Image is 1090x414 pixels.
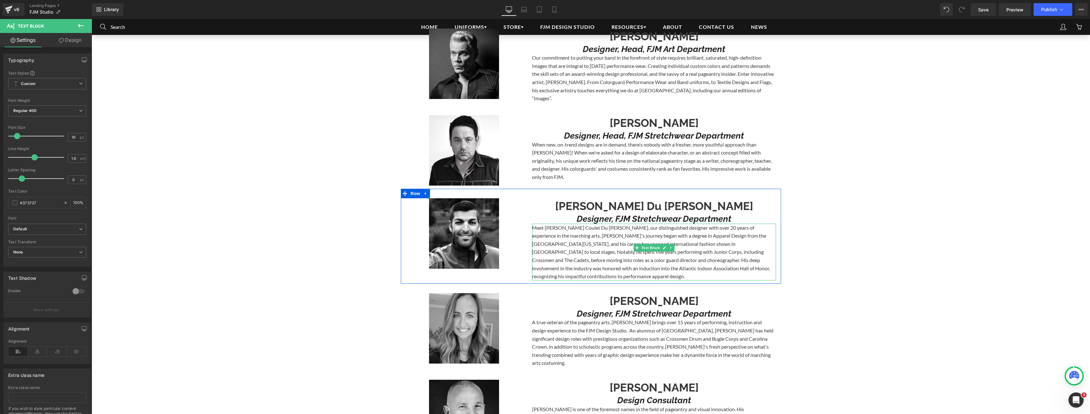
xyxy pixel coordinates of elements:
div: Font Weight [8,98,86,103]
div: Font [8,216,86,220]
div: Alignment [8,339,86,344]
a: Mobile [547,3,562,16]
div: Text Styles [8,70,86,76]
input: Color [20,199,61,206]
a: v6 [3,3,24,16]
i: Designer, FJM Stretchwear Department [485,195,640,205]
div: Enable [8,288,66,295]
img: d_727043325_company_1705508075438_727043325 [11,30,27,45]
span: A true veteran of the pageantry arts, [PERSON_NAME] brings over 15 years of performing, instructi... [440,300,682,347]
h1: [PERSON_NAME] [440,96,684,112]
button: Redo [955,3,968,16]
span: Preview [1006,6,1023,13]
p: Our commitment to putting your band in the forefront of style requires brilliant, saturated, high... [440,35,684,83]
span: Publish [1041,7,1057,12]
div: Font Size [8,125,86,130]
a: Landing Pages [29,3,92,8]
span: Row [317,170,330,179]
span: px [80,178,85,182]
button: Publish [1034,3,1072,16]
i: Designer, Head, FJM Art Department [491,25,634,35]
b: None [13,250,23,254]
div: Minimize live chat window [104,3,119,18]
p: When new, on-trend designs are in demand, there’s nobody with a fresher, more youthful approach t... [440,122,684,162]
button: More settings [4,302,91,317]
h1: [PERSON_NAME] Du [PERSON_NAME] [440,179,684,195]
b: Custom [21,81,35,87]
b: Regular 400 [13,108,37,113]
span: em [80,156,85,161]
div: Extra class name [8,369,44,378]
div: Typography [8,54,34,63]
div: Text Color [8,189,86,194]
a: Preview [999,3,1031,16]
div: % [71,197,86,208]
a: Desktop [501,3,516,16]
span: 3 [1081,392,1087,398]
div: Letter Spacing [8,168,86,172]
button: Undo [940,3,953,16]
div: Extra class name [8,385,86,390]
span: Text Block [549,225,570,233]
div: Text Shadow [8,272,36,281]
a: Expand / Collapse [330,170,338,179]
span: px [80,135,85,139]
p: Meet [PERSON_NAME] Coulet Du [PERSON_NAME], our distinguished designer with over 20 years of expe... [440,205,684,261]
textarea: Type your message and click 'Submit' [8,96,116,190]
button: More [1075,3,1087,16]
i: Designer, FJM Stretchwear Department [485,290,640,299]
span: Text Block [18,23,44,29]
a: Design [47,33,93,47]
iframe: Intercom live chat [1068,392,1084,408]
div: v6 [13,5,21,14]
span: FJM Studio [29,10,53,15]
a: Laptop [516,3,532,16]
i: Design Consultant [526,376,599,386]
input: Enter your last name [8,59,116,73]
div: Alignment [8,323,30,332]
span: Save [978,6,989,13]
a: Expand / Collapse [576,225,583,233]
i: Designer, Head, FJM Stretchwear Department [472,112,652,122]
a: New Library [92,3,123,16]
input: Enter your email address [8,77,116,91]
em: Submit [93,195,115,204]
div: Line Height [8,147,86,151]
p: More settings [34,307,59,313]
div: Leave a message [33,33,106,42]
i: Default [13,227,27,232]
h1: [PERSON_NAME] [440,361,684,377]
h1: [PERSON_NAME] [440,10,684,25]
span: Library [104,7,119,12]
a: Tablet [532,3,547,16]
h1: [PERSON_NAME] [440,274,684,290]
div: Text Transform [8,240,86,244]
